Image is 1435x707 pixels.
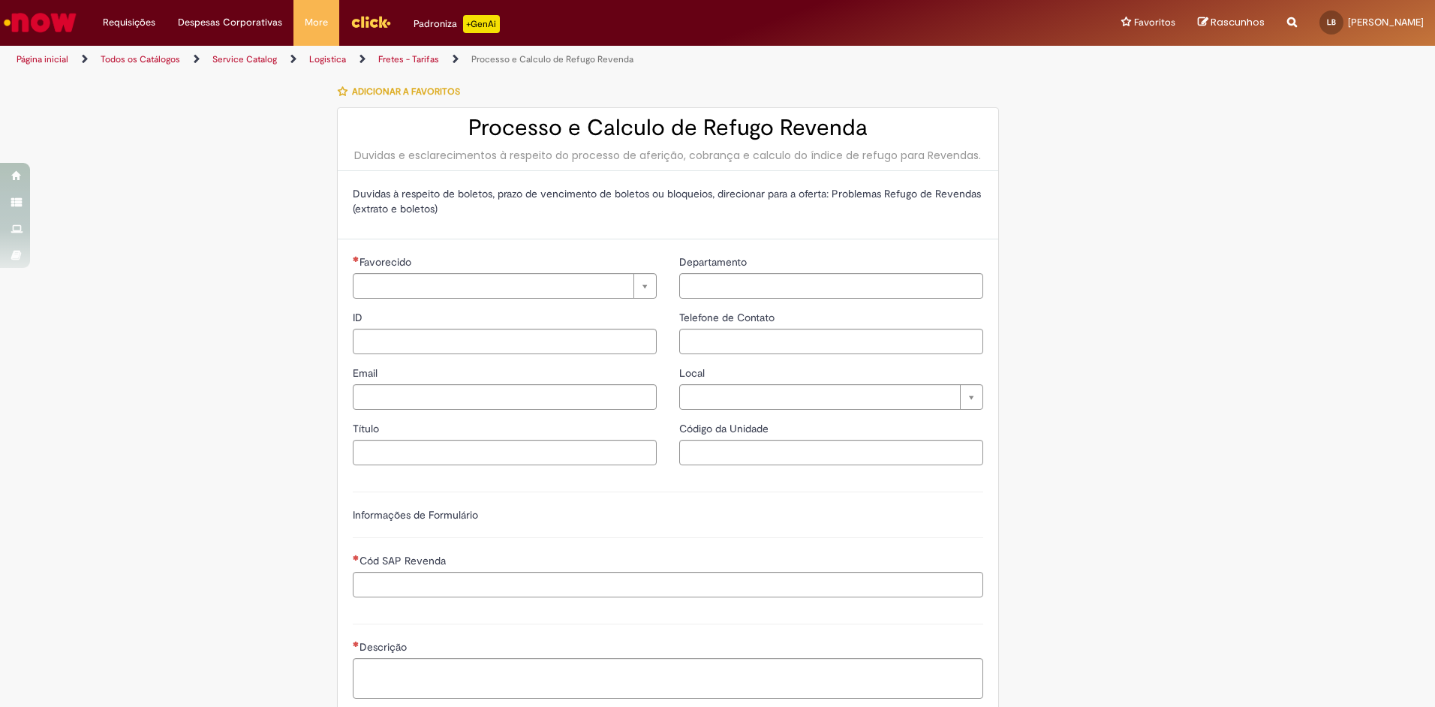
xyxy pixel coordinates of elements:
span: Necessários [353,555,360,561]
a: Processo e Calculo de Refugo Revenda [471,53,633,65]
div: Duvidas e esclarecimentos à respeito do processo de aferição, cobrança e calculo do índice de ref... [353,148,983,163]
input: Departamento [679,273,983,299]
p: Duvidas à respeito de boletos, prazo de vencimento de boletos ou bloqueios, direcionar para a ofe... [353,186,983,216]
a: Service Catalog [212,53,277,65]
ul: Trilhas de página [11,46,946,74]
span: Departamento [679,255,750,269]
label: Informações de Formulário [353,508,478,522]
span: ID [353,311,366,324]
span: Local [679,366,708,380]
span: Rascunhos [1211,15,1265,29]
img: click_logo_yellow_360x200.png [350,11,391,33]
input: Cód SAP Revenda [353,572,983,597]
input: Título [353,440,657,465]
span: LB [1327,17,1336,27]
p: +GenAi [463,15,500,33]
div: Padroniza [414,15,500,33]
a: Todos os Catálogos [101,53,180,65]
img: ServiceNow [2,8,79,38]
span: More [305,15,328,30]
input: Email [353,384,657,410]
a: Logistica [309,53,346,65]
input: Código da Unidade [679,440,983,465]
span: Telefone de Contato [679,311,778,324]
input: Telefone de Contato [679,329,983,354]
span: Código da Unidade [679,422,772,435]
a: Página inicial [17,53,68,65]
span: Favoritos [1134,15,1175,30]
span: Título [353,422,382,435]
span: Despesas Corporativas [178,15,282,30]
a: Limpar campo Favorecido [353,273,657,299]
span: Adicionar a Favoritos [352,86,460,98]
span: Cód SAP Revenda [360,554,449,567]
textarea: Descrição [353,658,983,699]
span: [PERSON_NAME] [1348,16,1424,29]
span: Necessários [353,641,360,647]
span: Necessários [353,256,360,262]
a: Rascunhos [1198,16,1265,30]
span: Email [353,366,381,380]
a: Limpar campo Local [679,384,983,410]
span: Descrição [360,640,410,654]
h2: Processo e Calculo de Refugo Revenda [353,116,983,140]
span: Requisições [103,15,155,30]
a: Fretes - Tarifas [378,53,439,65]
input: ID [353,329,657,354]
button: Adicionar a Favoritos [337,76,468,107]
span: Necessários - Favorecido [360,255,414,269]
